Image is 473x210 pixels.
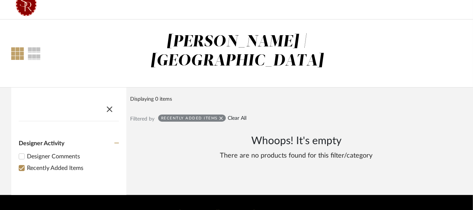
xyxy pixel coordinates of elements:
button: Close [102,100,117,115]
div: Displaying 0 items [130,95,459,103]
span: Designer Activity [19,140,64,146]
div: Designer Comments [27,152,119,161]
div: [PERSON_NAME] | [GEOGRAPHIC_DATA] [150,34,323,69]
a: Clear All [228,115,246,122]
div: Filtered by [130,115,154,123]
h3: Whoops! It's empty [251,135,341,147]
div: Recently Added Items [161,116,218,121]
div: There are no products found for this filter/category [220,150,373,161]
div: Recently Added Items [27,164,119,173]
